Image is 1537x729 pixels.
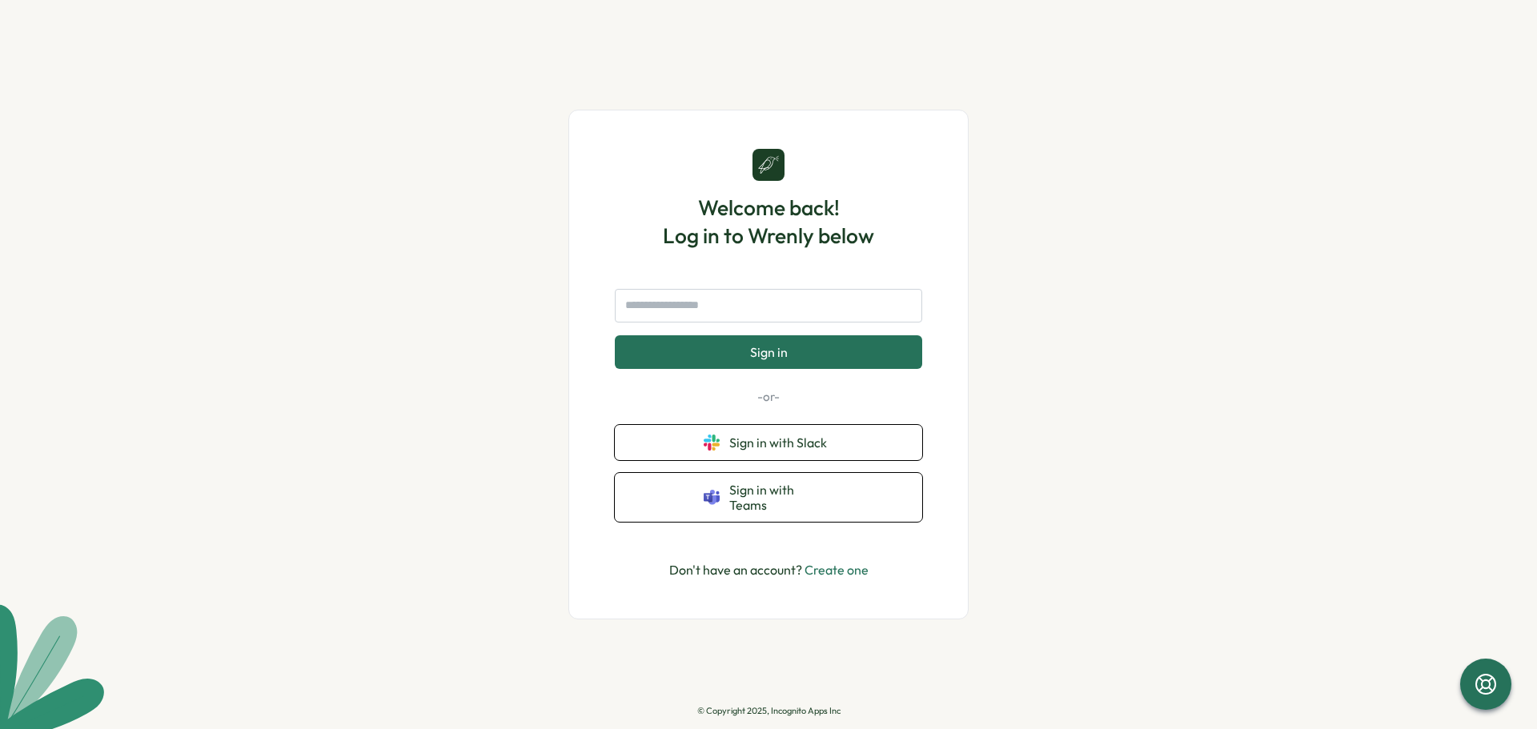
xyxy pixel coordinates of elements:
[669,560,869,580] p: Don't have an account?
[750,345,788,359] span: Sign in
[615,425,922,460] button: Sign in with Slack
[729,435,833,450] span: Sign in with Slack
[615,388,922,406] p: -or-
[615,335,922,369] button: Sign in
[663,194,874,250] h1: Welcome back! Log in to Wrenly below
[805,562,869,578] a: Create one
[697,706,841,716] p: © Copyright 2025, Incognito Apps Inc
[729,483,833,512] span: Sign in with Teams
[615,473,922,522] button: Sign in with Teams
